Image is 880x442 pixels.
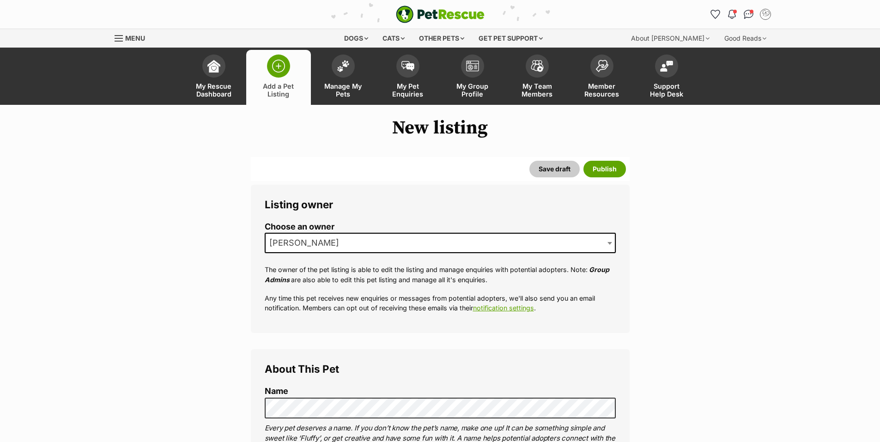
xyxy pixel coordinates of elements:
a: Manage My Pets [311,50,376,105]
span: Add a Pet Listing [258,82,299,98]
img: team-members-icon-5396bd8760b3fe7c0b43da4ab00e1e3bb1a5d9ba89233759b79545d2d3fc5d0d.svg [531,60,544,72]
span: About This Pet [265,363,339,375]
img: member-resources-icon-8e73f808a243e03378d46382f2149f9095a855e16c252ad45f914b54edf8863c.svg [595,60,608,72]
span: Emma Perry [266,236,348,249]
p: The owner of the pet listing is able to edit the listing and manage enquiries with potential adop... [265,265,616,285]
div: Dogs [338,29,375,48]
img: help-desk-icon-fdf02630f3aa405de69fd3d07c3f3aa587a6932b1a1747fa1d2bba05be0121f9.svg [660,61,673,72]
a: Member Resources [570,50,634,105]
a: My Team Members [505,50,570,105]
a: My Group Profile [440,50,505,105]
img: add-pet-listing-icon-0afa8454b4691262ce3f59096e99ab1cd57d4a30225e0717b998d2c9b9846f56.svg [272,60,285,73]
span: Listing owner [265,198,333,211]
img: pet-enquiries-icon-7e3ad2cf08bfb03b45e93fb7055b45f3efa6380592205ae92323e6603595dc1f.svg [401,61,414,71]
div: Other pets [413,29,471,48]
span: My Rescue Dashboard [193,82,235,98]
span: Menu [125,34,145,42]
em: Group Admins [265,266,609,283]
a: Add a Pet Listing [246,50,311,105]
a: PetRescue [396,6,485,23]
a: notification settings [473,304,534,312]
span: Manage My Pets [322,82,364,98]
span: My Group Profile [452,82,493,98]
img: group-profile-icon-3fa3cf56718a62981997c0bc7e787c4b2cf8bcc04b72c1350f741eb67cf2f40e.svg [466,61,479,72]
button: Save draft [529,161,580,177]
span: Emma Perry [265,233,616,253]
label: Choose an owner [265,222,616,232]
a: Support Help Desk [634,50,699,105]
button: Publish [583,161,626,177]
img: chat-41dd97257d64d25036548639549fe6c8038ab92f7586957e7f3b1b290dea8141.svg [744,10,753,19]
ul: Account quick links [708,7,773,22]
img: dashboard-icon-eb2f2d2d3e046f16d808141f083e7271f6b2e854fb5c12c21221c1fb7104beca.svg [207,60,220,73]
button: My account [758,7,773,22]
img: logo-e224e6f780fb5917bec1dbf3a21bbac754714ae5b6737aabdf751b685950b380.svg [396,6,485,23]
span: My Team Members [516,82,558,98]
p: Any time this pet receives new enquiries or messages from potential adopters, we'll also send you... [265,293,616,313]
img: notifications-46538b983faf8c2785f20acdc204bb7945ddae34d4c08c2a6579f10ce5e182be.svg [728,10,735,19]
img: manage-my-pets-icon-02211641906a0b7f246fdf0571729dbe1e7629f14944591b6c1af311fb30b64b.svg [337,60,350,72]
div: About [PERSON_NAME] [625,29,716,48]
label: Name [265,387,616,396]
div: Get pet support [472,29,549,48]
a: Menu [115,29,152,46]
span: Support Help Desk [646,82,687,98]
div: Good Reads [718,29,773,48]
div: Cats [376,29,411,48]
img: Emma Perry profile pic [761,10,770,19]
a: My Pet Enquiries [376,50,440,105]
a: My Rescue Dashboard [182,50,246,105]
a: Conversations [741,7,756,22]
span: My Pet Enquiries [387,82,429,98]
span: Member Resources [581,82,623,98]
button: Notifications [725,7,740,22]
a: Favourites [708,7,723,22]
